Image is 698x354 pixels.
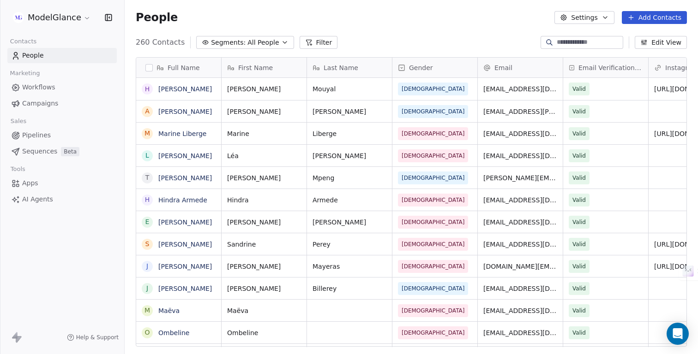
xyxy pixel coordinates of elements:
[402,107,464,116] span: [DEMOGRAPHIC_DATA]
[665,63,698,72] span: Instagram
[554,11,614,24] button: Settings
[76,334,119,341] span: Help & Support
[7,80,117,95] a: Workflows
[146,261,148,271] div: J
[158,285,212,292] a: [PERSON_NAME]
[7,144,117,159] a: SequencesBeta
[7,176,117,191] a: Apps
[227,84,301,94] span: [PERSON_NAME]
[158,329,189,336] a: Ombeline
[13,12,24,23] img: Group%2011.png
[7,96,117,111] a: Campaigns
[211,38,246,47] span: Segments:
[158,241,212,248] a: [PERSON_NAME]
[227,240,301,249] span: Sandrine
[483,195,557,205] span: [EMAIL_ADDRESS][DOMAIN_NAME]
[144,129,150,138] div: M
[227,151,301,160] span: Léa
[145,195,150,205] div: H
[572,240,586,249] span: Valid
[145,84,150,94] div: H
[227,328,301,337] span: Ombeline
[136,11,178,24] span: People
[402,306,464,315] span: [DEMOGRAPHIC_DATA]
[22,99,58,108] span: Campaigns
[144,328,150,337] div: O
[483,240,557,249] span: [EMAIL_ADDRESS][DOMAIN_NAME]
[6,35,41,48] span: Contacts
[145,239,150,249] div: S
[6,66,44,80] span: Marketing
[402,328,464,337] span: [DEMOGRAPHIC_DATA]
[313,218,386,227] span: [PERSON_NAME]
[402,262,464,271] span: [DEMOGRAPHIC_DATA]
[136,78,222,347] div: grid
[247,38,279,47] span: All People
[146,283,148,293] div: J
[313,173,386,183] span: Mpeng
[28,12,81,24] span: ModelGlance
[572,262,586,271] span: Valid
[158,174,212,182] a: [PERSON_NAME]
[7,128,117,143] a: Pipelines
[227,262,301,271] span: [PERSON_NAME]
[227,218,301,227] span: [PERSON_NAME]
[158,218,212,226] a: [PERSON_NAME]
[402,195,464,205] span: [DEMOGRAPHIC_DATA]
[478,58,563,77] div: Email
[168,63,200,72] span: Full Name
[145,106,150,116] div: A
[572,328,586,337] span: Valid
[572,306,586,315] span: Valid
[572,173,586,183] span: Valid
[158,108,212,115] a: [PERSON_NAME]
[7,192,117,207] a: AI Agents
[158,130,206,137] a: Marine Liberge
[7,48,117,63] a: People
[22,51,44,60] span: People
[313,107,386,116] span: [PERSON_NAME]
[67,334,119,341] a: Help & Support
[402,240,464,249] span: [DEMOGRAPHIC_DATA]
[227,173,301,183] span: [PERSON_NAME]
[238,63,273,72] span: First Name
[313,195,386,205] span: Armede
[313,151,386,160] span: [PERSON_NAME]
[136,37,185,48] span: 260 Contacts
[402,284,464,293] span: [DEMOGRAPHIC_DATA]
[11,10,93,25] button: ModelGlance
[158,307,180,314] a: Maëva
[158,263,212,270] a: [PERSON_NAME]
[578,63,643,72] span: Email Verification Status
[313,129,386,138] span: Liberge
[22,178,38,188] span: Apps
[22,195,53,204] span: AI Agents
[158,152,212,159] a: [PERSON_NAME]
[494,63,512,72] span: Email
[572,129,586,138] span: Valid
[402,129,464,138] span: [DEMOGRAPHIC_DATA]
[402,218,464,227] span: [DEMOGRAPHIC_DATA]
[572,151,586,160] span: Valid
[572,284,586,293] span: Valid
[6,162,29,176] span: Tools
[635,36,687,49] button: Edit View
[483,328,557,337] span: [EMAIL_ADDRESS][DOMAIN_NAME]
[324,63,358,72] span: Last Name
[313,84,386,94] span: Mouyal
[145,217,150,227] div: E
[227,129,301,138] span: Marine
[6,114,30,128] span: Sales
[483,107,557,116] span: [EMAIL_ADDRESS][PERSON_NAME][DOMAIN_NAME]
[572,107,586,116] span: Valid
[300,36,338,49] button: Filter
[22,83,55,92] span: Workflows
[667,323,689,345] div: Open Intercom Messenger
[563,58,648,77] div: Email Verification Status
[144,306,150,315] div: M
[145,151,149,160] div: L
[392,58,477,77] div: Gender
[145,173,150,183] div: T
[227,284,301,293] span: [PERSON_NAME]
[313,284,386,293] span: Billerey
